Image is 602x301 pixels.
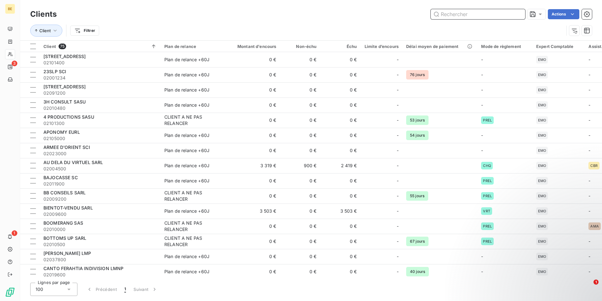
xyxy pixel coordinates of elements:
[30,25,62,37] button: Client
[548,9,579,19] button: Actions
[43,69,66,74] span: 23SLP SCI
[280,173,321,188] td: 0 €
[226,264,280,279] td: 0 €
[483,239,492,243] span: PREL
[226,188,280,204] td: 0 €
[431,9,525,19] input: Rechercher
[324,44,357,49] div: Échu
[226,143,280,158] td: 0 €
[39,28,51,33] span: Client
[59,44,66,49] span: 75
[588,208,590,214] span: -
[536,44,581,49] div: Expert Comptable
[280,128,321,143] td: 0 €
[43,105,157,111] span: 02010480
[588,87,590,92] span: -
[321,188,361,204] td: 0 €
[82,283,121,296] button: Précédent
[321,158,361,173] td: 2 419 €
[226,97,280,113] td: 0 €
[397,238,399,245] span: -
[43,181,157,187] span: 02011900
[43,251,91,256] span: [PERSON_NAME] LMP
[280,264,321,279] td: 0 €
[280,158,321,173] td: 900 €
[406,267,429,276] span: 40 jours
[321,113,361,128] td: 0 €
[280,219,321,234] td: 0 €
[164,162,209,169] div: Plan de relance +60J
[43,135,157,142] span: 02105000
[538,239,546,243] span: EMO
[588,193,590,198] span: -
[43,257,157,263] span: 02037800
[483,164,491,168] span: CHQ
[481,148,483,153] span: -
[321,249,361,264] td: 0 €
[406,70,429,80] span: 76 jours
[226,52,280,67] td: 0 €
[43,241,157,248] span: 02010500
[280,113,321,128] td: 0 €
[397,178,399,184] span: -
[481,87,483,92] span: -
[226,173,280,188] td: 0 €
[43,196,157,202] span: 02009200
[538,103,546,107] span: EMO
[406,131,429,140] span: 54 jours
[321,143,361,158] td: 0 €
[321,234,361,249] td: 0 €
[164,220,222,233] div: CLIENT A NE PAS RELANCER
[397,223,399,229] span: -
[164,208,209,214] div: Plan de relance +60J
[280,97,321,113] td: 0 €
[226,128,280,143] td: 0 €
[43,145,90,150] span: ARMEE D'ORIENT SCI
[481,72,483,77] span: -
[481,102,483,108] span: -
[397,87,399,93] span: -
[226,113,280,128] td: 0 €
[36,286,43,292] span: 100
[43,220,83,226] span: BOOMERANG SAS
[483,209,490,213] span: VRT
[397,102,399,108] span: -
[280,82,321,97] td: 0 €
[538,194,546,198] span: EMO
[280,188,321,204] td: 0 €
[226,249,280,264] td: 0 €
[164,190,222,202] div: CLIENT A NE PAS RELANCER
[164,72,209,78] div: Plan de relance +60J
[70,26,99,36] button: Filtrer
[321,82,361,97] td: 0 €
[397,117,399,123] span: -
[226,204,280,219] td: 3 503 €
[43,175,78,180] span: BAJOCASSE SC
[538,118,546,122] span: EMO
[43,114,94,120] span: 4 PRODUCTIONS SASU
[397,208,399,214] span: -
[538,209,546,213] span: EMO
[164,56,209,63] div: Plan de relance +60J
[397,56,399,63] span: -
[406,237,429,246] span: 67 jours
[321,128,361,143] td: 0 €
[43,166,157,172] span: 02004500
[481,133,483,138] span: -
[538,133,546,137] span: EMO
[43,190,86,195] span: BB CONSEILS SARL
[397,269,399,275] span: -
[406,115,429,125] span: 53 jours
[226,219,280,234] td: 0 €
[43,75,157,81] span: 02001234
[397,193,399,199] span: -
[483,118,492,122] span: PREL
[483,224,492,228] span: PREL
[43,44,56,49] span: Client
[164,235,222,248] div: CLIENT A NE PAS RELANCER
[12,230,17,236] span: 1
[588,239,590,244] span: -
[538,224,546,228] span: EMO
[280,67,321,82] td: 0 €
[164,269,209,275] div: Plan de relance +60J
